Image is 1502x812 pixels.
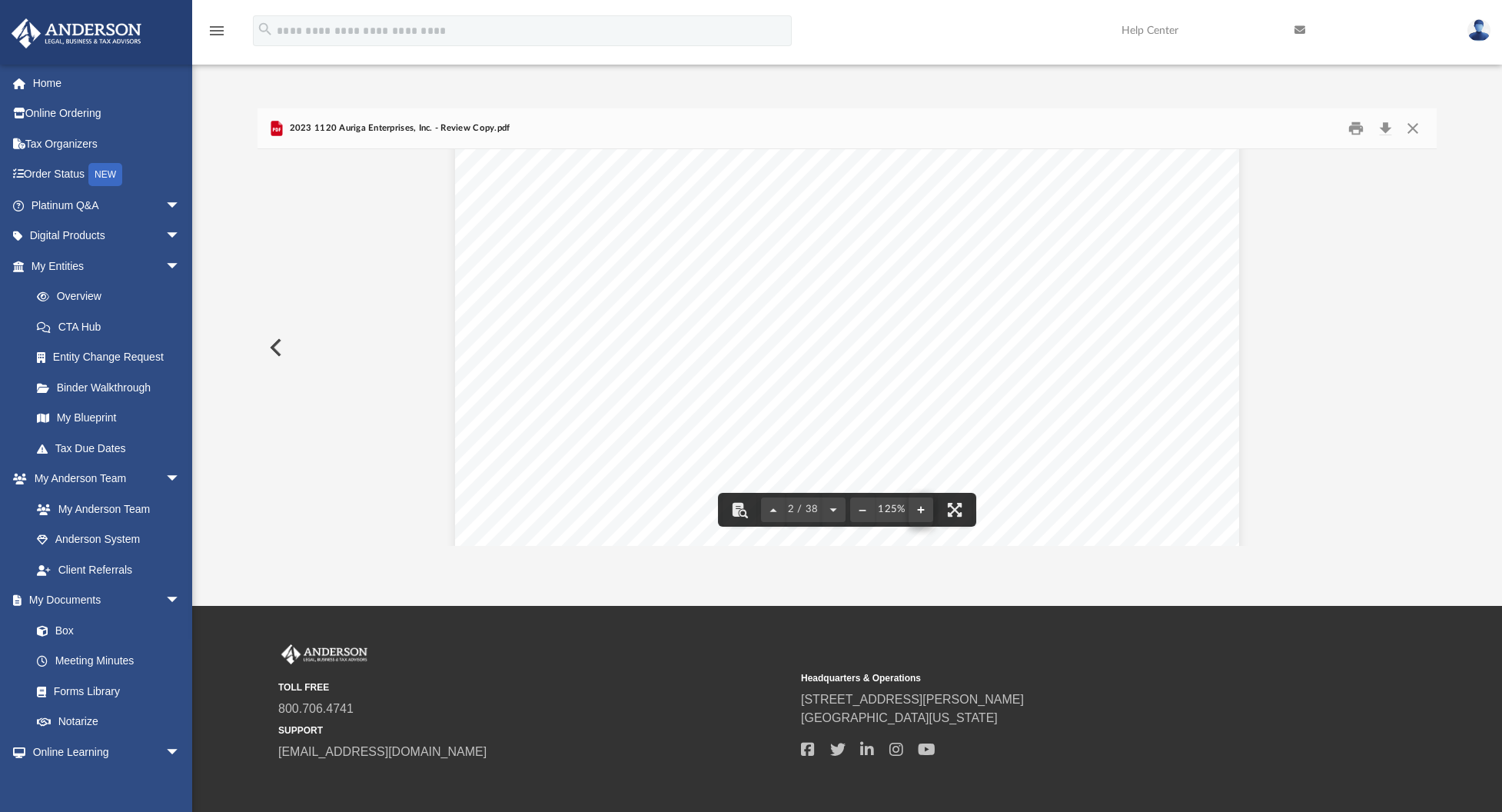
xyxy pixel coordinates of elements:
[11,68,204,98] a: Home
[909,493,933,527] button: Zoom in
[11,190,204,221] a: Platinum Q&Aarrow_drop_down
[850,493,875,527] button: Zoom out
[801,711,998,724] a: [GEOGRAPHIC_DATA][US_STATE]
[7,18,146,48] img: Anderson Advisors Platinum Portal
[22,342,204,373] a: Entity Change Request
[11,221,204,251] a: Digital Productsarrow_drop_down
[22,403,196,434] a: My Blueprint
[1341,117,1371,141] button: Print
[22,524,196,555] a: Anderson System
[258,149,1437,546] div: Document Viewer
[165,190,196,221] span: arrow_drop_down
[761,493,786,527] button: Previous page
[938,493,972,527] button: Enter fullscreen
[11,251,204,281] a: My Entitiesarrow_drop_down
[165,737,196,768] span: arrow_drop_down
[821,493,846,527] button: Next page
[208,29,226,40] a: menu
[703,192,972,514] span: REVIEW
[257,21,274,38] i: search
[165,585,196,617] span: arrow_drop_down
[11,159,204,191] a: Order StatusNEW
[278,724,790,737] small: SUPPORT
[278,644,371,664] img: Anderson Advisors Platinum Portal
[22,372,204,403] a: Binder Walkthrough
[875,504,909,514] div: Current zoom level
[22,494,188,524] a: My Anderson Team
[22,707,196,737] a: Notarize
[22,646,196,677] a: Meeting Minutes
[258,149,1437,546] div: File preview
[1467,19,1490,42] img: User Pic
[165,464,196,495] span: arrow_drop_down
[278,681,790,694] small: TOLL FREE
[22,281,204,312] a: Overview
[165,221,196,252] span: arrow_drop_down
[286,121,510,135] span: 2023 1120 Auriga Enterprises, Inc. - Review Copy.pdf
[278,702,354,715] a: 800.706.4741
[11,585,196,616] a: My Documentsarrow_drop_down
[258,108,1437,546] div: Preview
[1398,117,1426,141] button: Close
[786,493,821,527] button: 2 / 38
[258,326,291,369] button: Previous File
[208,22,226,40] i: menu
[11,737,196,767] a: Online Learningarrow_drop_down
[1371,117,1399,141] button: Download
[22,311,204,342] a: CTA Hub
[801,671,1313,685] small: Headquarters & Operations
[88,163,122,186] div: NEW
[11,128,204,159] a: Tax Organizers
[723,493,756,527] button: Toggle findbar
[22,676,188,707] a: Forms Library
[801,693,1024,706] a: [STREET_ADDRESS][PERSON_NAME]
[11,98,204,129] a: Online Ordering
[165,251,196,282] span: arrow_drop_down
[22,433,204,464] a: Tax Due Dates
[11,464,196,494] a: My Anderson Teamarrow_drop_down
[22,615,188,646] a: Box
[22,554,196,585] a: Client Referrals
[786,504,821,514] span: 2 / 38
[278,745,487,758] a: [EMAIL_ADDRESS][DOMAIN_NAME]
